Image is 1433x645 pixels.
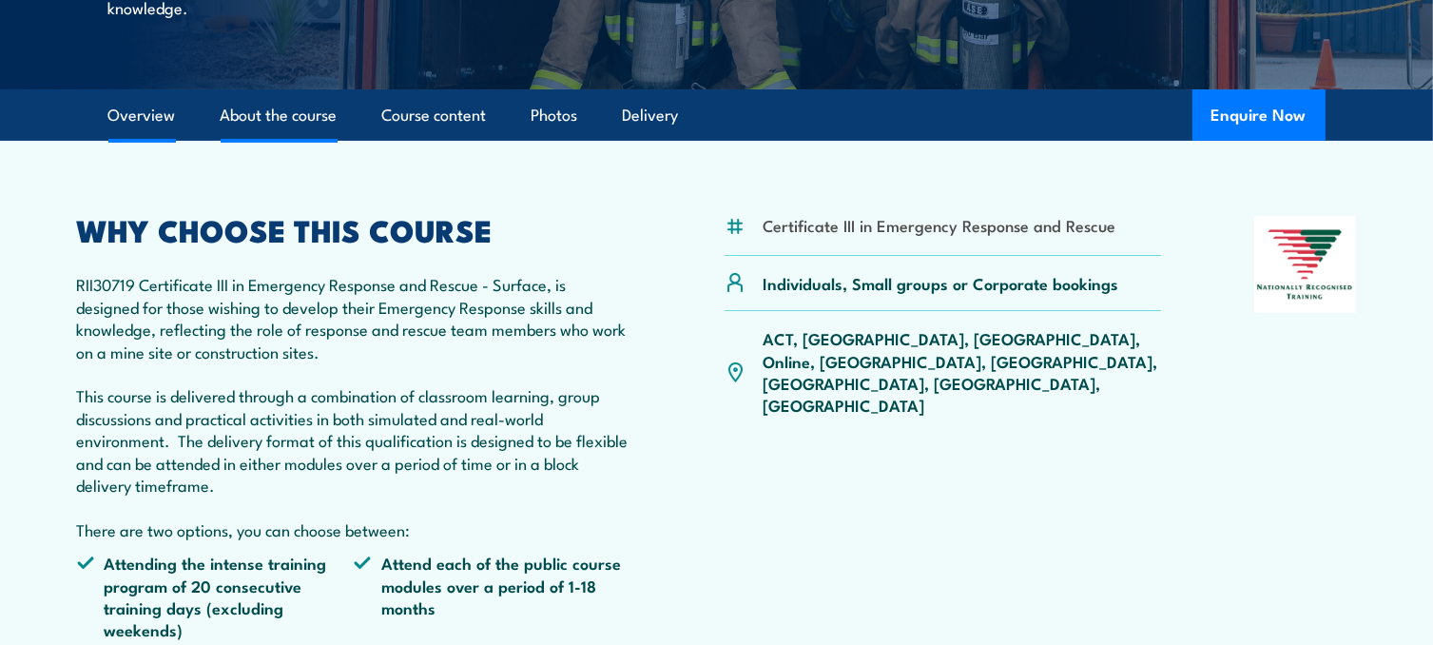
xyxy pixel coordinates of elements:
[108,90,176,141] a: Overview
[354,552,631,641] li: Attend each of the public course modules over a period of 1-18 months
[221,90,338,141] a: About the course
[1192,89,1326,141] button: Enquire Now
[764,327,1162,417] p: ACT, [GEOGRAPHIC_DATA], [GEOGRAPHIC_DATA], Online, [GEOGRAPHIC_DATA], [GEOGRAPHIC_DATA], [GEOGRAP...
[77,552,355,641] li: Attending the intense training program of 20 consecutive training days (excluding weekends)
[623,90,679,141] a: Delivery
[77,273,632,540] p: RII30719 Certificate III in Emergency Response and Rescue - Surface, is designed for those wishin...
[77,216,632,243] h2: WHY CHOOSE THIS COURSE
[532,90,578,141] a: Photos
[764,272,1119,294] p: Individuals, Small groups or Corporate bookings
[382,90,487,141] a: Course content
[1254,216,1357,313] img: Nationally Recognised Training logo.
[764,214,1116,236] li: Certificate III in Emergency Response and Rescue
